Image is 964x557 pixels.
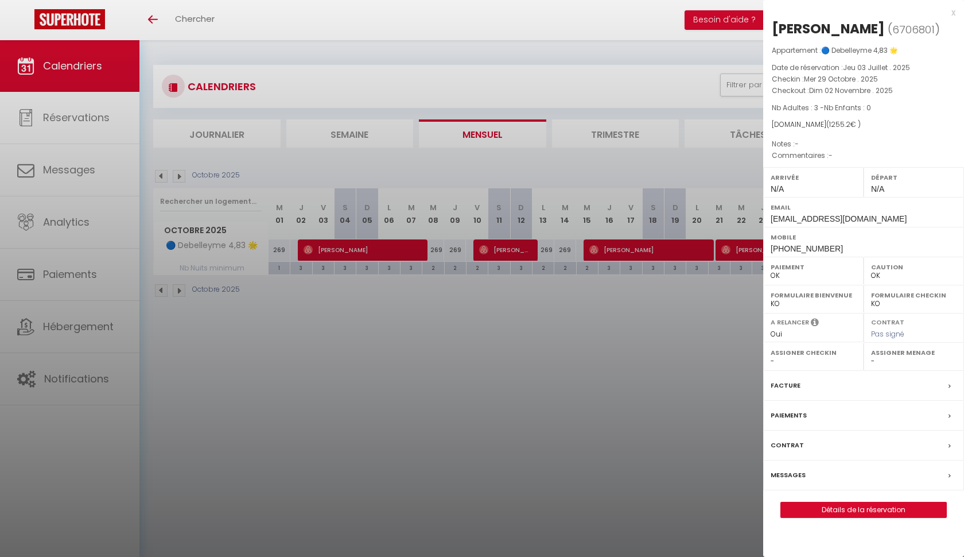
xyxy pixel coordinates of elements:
button: Ouvrir le widget de chat LiveChat [9,5,44,39]
p: Checkin : [772,74,955,85]
p: Checkout : [772,85,955,96]
div: x [763,6,955,20]
label: Départ [871,172,957,183]
p: Appartement : [772,45,955,56]
span: 6706801 [892,22,935,37]
span: 🔵 Debelleyme 4,83 🌟 [821,45,898,55]
span: Pas signé [871,329,904,339]
span: Jeu 03 Juillet . 2025 [843,63,910,72]
span: N/A [771,184,784,194]
span: - [795,139,799,149]
label: Contrat [771,439,804,451]
label: Formulaire Checkin [871,289,957,301]
span: ( € ) [826,119,861,129]
p: Notes : [772,138,955,150]
label: Messages [771,469,806,481]
span: Mer 29 Octobre . 2025 [804,74,878,84]
div: [DOMAIN_NAME] [772,119,955,130]
label: Facture [771,380,800,392]
label: Mobile [771,231,957,243]
span: 1255.2 [829,119,850,129]
iframe: Chat [915,505,955,548]
span: Dim 02 Novembre . 2025 [809,86,893,95]
label: Arrivée [771,172,856,183]
label: Caution [871,261,957,273]
label: A relancer [771,318,809,327]
span: ( ) [888,21,940,37]
label: Assigner Checkin [771,347,856,358]
p: Date de réservation : [772,62,955,74]
span: [EMAIL_ADDRESS][DOMAIN_NAME] [771,214,907,223]
label: Contrat [871,318,904,325]
p: Commentaires : [772,150,955,161]
button: Détails de la réservation [780,502,947,518]
span: Nb Adultes : 3 - [772,103,871,113]
i: Sélectionner OUI si vous souhaiter envoyer les séquences de messages post-checkout [811,318,819,330]
label: Formulaire Bienvenue [771,289,856,301]
label: Email [771,202,957,213]
label: Paiement [771,261,856,273]
label: Paiements [771,409,807,421]
span: [PHONE_NUMBER] [771,244,843,253]
span: - [829,150,833,160]
span: N/A [871,184,884,194]
a: Détails de la réservation [781,502,946,517]
div: [PERSON_NAME] [772,20,885,38]
span: Nb Enfants : 0 [824,103,871,113]
label: Assigner Menage [871,347,957,358]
